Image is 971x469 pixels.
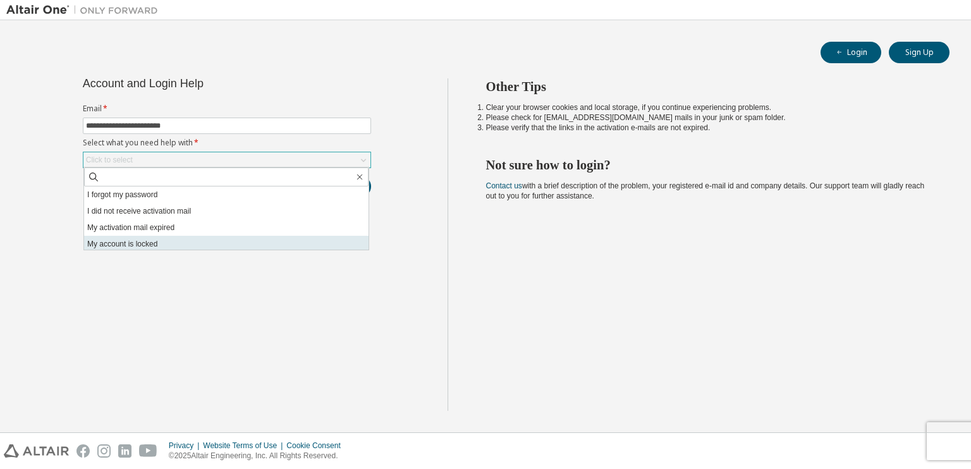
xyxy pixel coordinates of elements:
[286,441,348,451] div: Cookie Consent
[83,138,371,148] label: Select what you need help with
[83,152,370,167] div: Click to select
[169,451,348,461] p: © 2025 Altair Engineering, Inc. All Rights Reserved.
[6,4,164,16] img: Altair One
[118,444,131,458] img: linkedin.svg
[169,441,203,451] div: Privacy
[76,444,90,458] img: facebook.svg
[486,113,927,123] li: Please check for [EMAIL_ADDRESS][DOMAIN_NAME] mails in your junk or spam folder.
[486,78,927,95] h2: Other Tips
[83,78,314,88] div: Account and Login Help
[486,181,925,200] span: with a brief description of the problem, your registered e-mail id and company details. Our suppo...
[821,42,881,63] button: Login
[486,181,522,190] a: Contact us
[86,155,133,165] div: Click to select
[486,157,927,173] h2: Not sure how to login?
[4,444,69,458] img: altair_logo.svg
[84,186,369,203] li: I forgot my password
[486,123,927,133] li: Please verify that the links in the activation e-mails are not expired.
[203,441,286,451] div: Website Terms of Use
[83,104,371,114] label: Email
[486,102,927,113] li: Clear your browser cookies and local storage, if you continue experiencing problems.
[139,444,157,458] img: youtube.svg
[97,444,111,458] img: instagram.svg
[889,42,950,63] button: Sign Up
